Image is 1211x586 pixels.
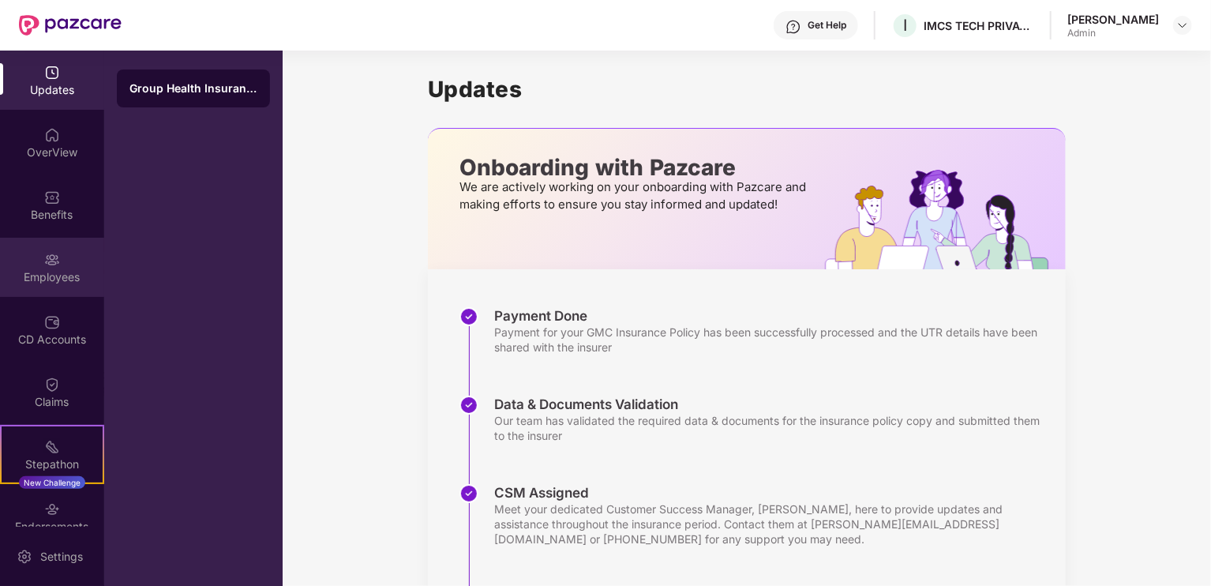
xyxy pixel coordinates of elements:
[44,377,60,393] img: svg+xml;base64,PHN2ZyBpZD0iQ2xhaW0iIHhtbG5zPSJodHRwOi8vd3d3LnczLm9yZy8yMDAwL3N2ZyIgd2lkdGg9IjIwIi...
[785,19,801,35] img: svg+xml;base64,PHN2ZyBpZD0iSGVscC0zMngzMiIgeG1sbnM9Imh0dHA6Ly93d3cudzMub3JnLzIwMDAvc3ZnIiB3aWR0aD...
[19,15,122,36] img: New Pazcare Logo
[825,170,1066,269] img: hrOnboarding
[494,484,1050,501] div: CSM Assigned
[44,501,60,517] img: svg+xml;base64,PHN2ZyBpZD0iRW5kb3JzZW1lbnRzIiB4bWxucz0iaHR0cDovL3d3dy53My5vcmcvMjAwMC9zdmciIHdpZH...
[808,19,846,32] div: Get Help
[44,65,60,81] img: svg+xml;base64,PHN2ZyBpZD0iVXBkYXRlZCIgeG1sbnM9Imh0dHA6Ly93d3cudzMub3JnLzIwMDAvc3ZnIiB3aWR0aD0iMj...
[44,314,60,330] img: svg+xml;base64,PHN2ZyBpZD0iQ0RfQWNjb3VudHMiIGRhdGEtbmFtZT0iQ0QgQWNjb3VudHMiIHhtbG5zPSJodHRwOi8vd3...
[459,160,811,175] p: Onboarding with Pazcare
[494,307,1050,325] div: Payment Done
[1176,19,1189,32] img: svg+xml;base64,PHN2ZyBpZD0iRHJvcGRvd24tMzJ4MzIiIHhtbG5zPSJodHRwOi8vd3d3LnczLm9yZy8yMDAwL3N2ZyIgd2...
[459,178,811,213] p: We are actively working on your onboarding with Pazcare and making efforts to ensure you stay inf...
[44,190,60,205] img: svg+xml;base64,PHN2ZyBpZD0iQmVuZWZpdHMiIHhtbG5zPSJodHRwOi8vd3d3LnczLm9yZy8yMDAwL3N2ZyIgd2lkdGg9Ij...
[44,127,60,143] img: svg+xml;base64,PHN2ZyBpZD0iSG9tZSIgeG1sbnM9Imh0dHA6Ly93d3cudzMub3JnLzIwMDAvc3ZnIiB3aWR0aD0iMjAiIG...
[459,307,478,326] img: svg+xml;base64,PHN2ZyBpZD0iU3RlcC1Eb25lLTMyeDMyIiB4bWxucz0iaHR0cDovL3d3dy53My5vcmcvMjAwMC9zdmciIH...
[19,476,85,489] div: New Challenge
[129,81,257,96] div: Group Health Insurance
[903,16,907,35] span: I
[494,396,1050,413] div: Data & Documents Validation
[1067,12,1159,27] div: [PERSON_NAME]
[2,456,103,472] div: Stepathon
[459,396,478,415] img: svg+xml;base64,PHN2ZyBpZD0iU3RlcC1Eb25lLTMyeDMyIiB4bWxucz0iaHR0cDovL3d3dy53My5vcmcvMjAwMC9zdmciIH...
[494,325,1050,355] div: Payment for your GMC Insurance Policy has been successfully processed and the UTR details have be...
[17,549,32,565] img: svg+xml;base64,PHN2ZyBpZD0iU2V0dGluZy0yMHgyMCIgeG1sbnM9Imh0dHA6Ly93d3cudzMub3JnLzIwMDAvc3ZnIiB3aW...
[494,413,1050,443] div: Our team has validated the required data & documents for the insurance policy copy and submitted ...
[44,439,60,455] img: svg+xml;base64,PHN2ZyB4bWxucz0iaHR0cDovL3d3dy53My5vcmcvMjAwMC9zdmciIHdpZHRoPSIyMSIgaGVpZ2h0PSIyMC...
[924,18,1034,33] div: IMCS TECH PRIVATE LIMITED
[36,549,88,565] div: Settings
[494,501,1050,547] div: Meet your dedicated Customer Success Manager, [PERSON_NAME], here to provide updates and assistan...
[428,76,1066,103] h1: Updates
[1067,27,1159,39] div: Admin
[459,484,478,503] img: svg+xml;base64,PHN2ZyBpZD0iU3RlcC1Eb25lLTMyeDMyIiB4bWxucz0iaHR0cDovL3d3dy53My5vcmcvMjAwMC9zdmciIH...
[44,252,60,268] img: svg+xml;base64,PHN2ZyBpZD0iRW1wbG95ZWVzIiB4bWxucz0iaHR0cDovL3d3dy53My5vcmcvMjAwMC9zdmciIHdpZHRoPS...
